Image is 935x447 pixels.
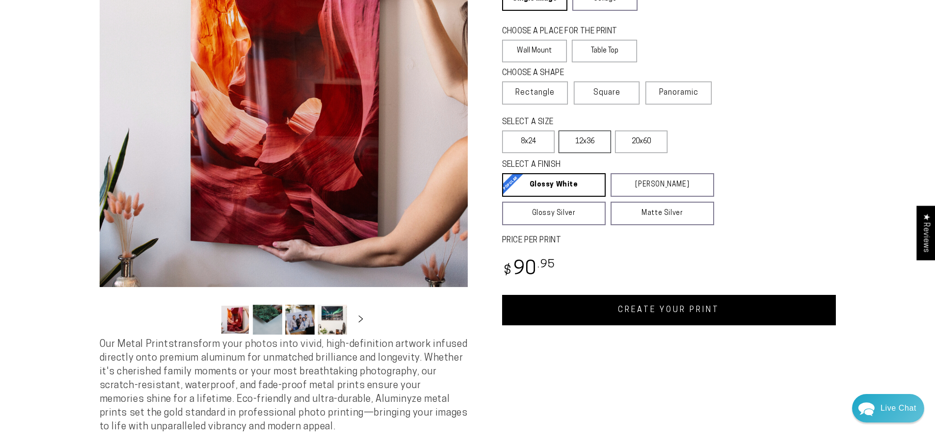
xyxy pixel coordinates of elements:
[881,394,916,422] div: Contact Us Directly
[659,89,698,97] span: Panoramic
[220,305,250,335] button: Load image 1 in gallery view
[502,235,836,246] label: PRICE PER PRINT
[916,206,935,260] div: Click to open Judge.me floating reviews tab
[196,309,217,330] button: Slide left
[105,280,133,287] span: Re:amaze
[502,117,635,128] legend: SELECT A SIZE
[502,295,836,325] a: CREATE YOUR PRINT
[14,46,194,54] div: We usually reply in a few hours.
[92,15,117,40] img: John
[502,68,630,79] legend: CHOOSE A SHAPE
[537,259,555,270] sup: .95
[318,305,347,335] button: Load image 4 in gallery view
[502,131,555,153] label: 8x24
[350,309,372,330] button: Slide right
[502,26,628,37] legend: CHOOSE A PLACE FOR THE PRINT
[75,282,133,287] span: We run on
[253,305,282,335] button: Load image 2 in gallery view
[504,264,512,278] span: $
[502,173,606,197] a: Glossy White
[611,173,714,197] a: [PERSON_NAME]
[112,15,138,40] img: Helga
[502,40,567,62] label: Wall Mount
[515,87,555,99] span: Rectangle
[559,131,611,153] label: 12x36
[611,202,714,225] a: Matte Silver
[572,40,637,62] label: Table Top
[71,15,97,40] img: Marie J
[593,87,620,99] span: Square
[615,131,668,153] label: 20x60
[502,202,606,225] a: Glossy Silver
[502,159,691,171] legend: SELECT A FINISH
[852,394,924,422] div: Chat widget toggle
[502,260,556,279] bdi: 90
[66,296,142,312] a: Send a Message
[100,340,468,432] span: Our Metal Prints transform your photos into vivid, high-definition artwork infused directly onto ...
[285,305,315,335] button: Load image 3 in gallery view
